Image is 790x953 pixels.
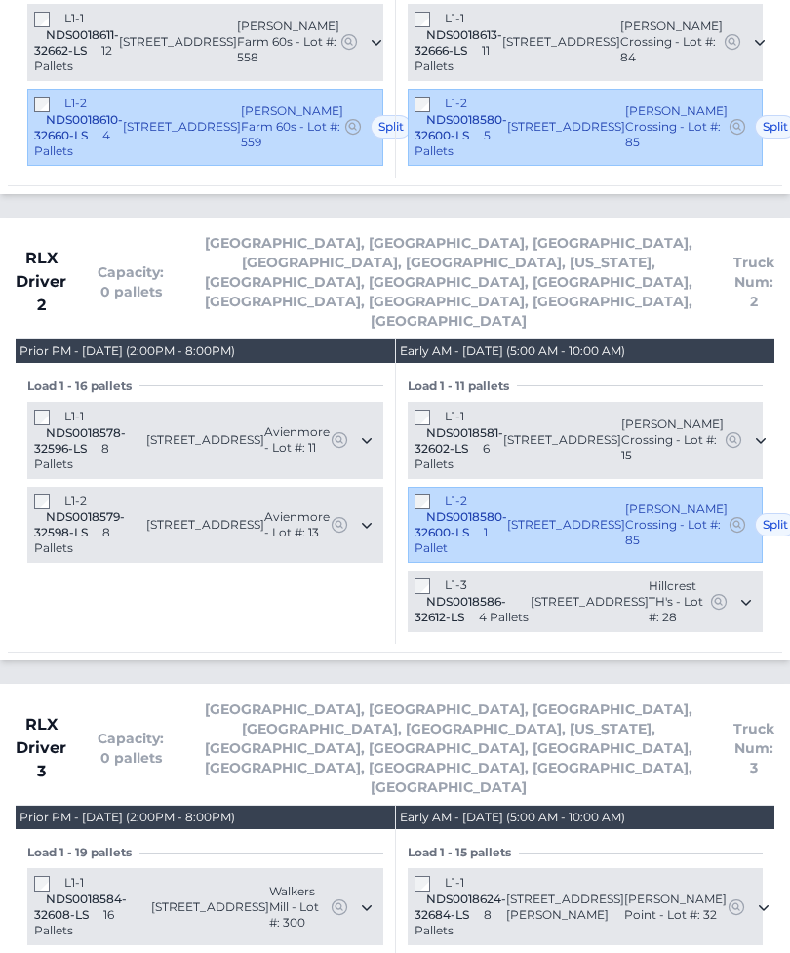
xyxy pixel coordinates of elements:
span: Load 1 - 15 pallets [408,845,519,860]
div: Prior PM - [DATE] (2:00PM - 8:00PM) [20,343,235,359]
span: 8 Pallets [34,525,110,555]
span: [STREET_ADDRESS] [502,34,620,50]
span: [STREET_ADDRESS] [123,119,241,135]
span: Capacity: 0 pallets [98,729,164,768]
span: NDS0018586-32612-LS [415,594,506,624]
span: Truck Num: 2 [733,253,774,311]
div: Prior PM - [DATE] (2:00PM - 8:00PM) [20,810,235,825]
span: L1-2 [445,494,467,508]
span: L1-2 [64,494,87,508]
span: [STREET_ADDRESS] [503,432,621,448]
span: L1-2 [445,96,467,110]
span: [GEOGRAPHIC_DATA], [GEOGRAPHIC_DATA], [GEOGRAPHIC_DATA], [GEOGRAPHIC_DATA], [GEOGRAPHIC_DATA], [U... [195,233,702,331]
span: NDS0018578-32596-LS [34,425,126,456]
span: NDS0018584-32608-LS [34,892,127,922]
span: 12 Pallets [34,43,112,73]
span: L1-2 [64,96,87,110]
span: Avienmore - Lot #: 13 [264,509,330,540]
span: [STREET_ADDRESS] [151,899,269,915]
span: Load 1 - 19 pallets [27,845,139,860]
span: NDS0018579-32598-LS [34,509,125,539]
span: [STREET_ADDRESS] [146,432,264,448]
span: [PERSON_NAME] Farm 60s - Lot #: 559 [241,103,343,150]
span: L1-1 [445,11,464,25]
span: L1-1 [64,875,84,890]
span: NDS0018611-32662-LS [34,27,119,58]
span: NDS0018581-32602-LS [415,425,503,456]
span: [STREET_ADDRESS] [507,517,625,533]
span: [STREET_ADDRESS][PERSON_NAME] [506,892,624,923]
span: NDS0018580-32600-LS [415,509,507,539]
span: NDS0018610-32660-LS [34,112,123,142]
span: Truck Num: 3 [733,719,774,777]
span: [PERSON_NAME] Crossing - Lot #: 85 [625,103,728,150]
span: Avienmore - Lot #: 11 [264,424,330,456]
div: Early AM - [DATE] (5:00 AM - 10:00 AM) [400,810,625,825]
span: [PERSON_NAME] Farm 60s - Lot #: 558 [237,19,339,65]
span: 8 Pallets [415,907,492,937]
span: L1-1 [445,409,464,423]
span: [PERSON_NAME] Point - Lot #: 32 [624,892,727,923]
span: 4 Pallets [34,128,110,158]
span: 5 Pallets [415,128,491,158]
span: NDS0018624-32684-LS [415,892,506,922]
span: L1-3 [445,577,467,592]
span: [PERSON_NAME] Crossing - Lot #: 85 [625,501,728,548]
span: L1-1 [64,409,84,423]
span: NDS0018613-32666-LS [415,27,502,58]
span: Split [371,115,412,139]
span: NDS0018580-32600-LS [415,112,507,142]
span: Hillcrest TH's - Lot #: 28 [649,578,709,625]
span: 8 Pallets [34,441,109,471]
div: Early AM - [DATE] (5:00 AM - 10:00 AM) [400,343,625,359]
span: L1-1 [445,875,464,890]
span: [PERSON_NAME] Crossing - Lot #: 15 [621,417,724,463]
span: 4 Pallets [479,610,529,624]
span: 11 Pallets [415,43,490,73]
span: Load 1 - 16 pallets [27,378,139,394]
span: 16 Pallets [34,907,114,937]
span: L1-1 [64,11,84,25]
span: [STREET_ADDRESS] [146,517,264,533]
span: [STREET_ADDRESS] [507,119,625,135]
span: Capacity: 0 pallets [98,262,164,301]
span: 6 Pallets [415,441,490,471]
span: [GEOGRAPHIC_DATA], [GEOGRAPHIC_DATA], [GEOGRAPHIC_DATA], [GEOGRAPHIC_DATA], [GEOGRAPHIC_DATA], [U... [195,699,702,797]
span: [PERSON_NAME] Crossing - Lot #: 84 [620,19,723,65]
span: [STREET_ADDRESS] [531,594,649,610]
span: RLX Driver 2 [16,247,66,317]
span: Load 1 - 11 pallets [408,378,517,394]
span: [STREET_ADDRESS] [119,34,237,50]
span: Walkers Mill - Lot #: 300 [269,884,330,931]
span: 1 Pallet [415,525,488,555]
span: RLX Driver 3 [16,713,66,783]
